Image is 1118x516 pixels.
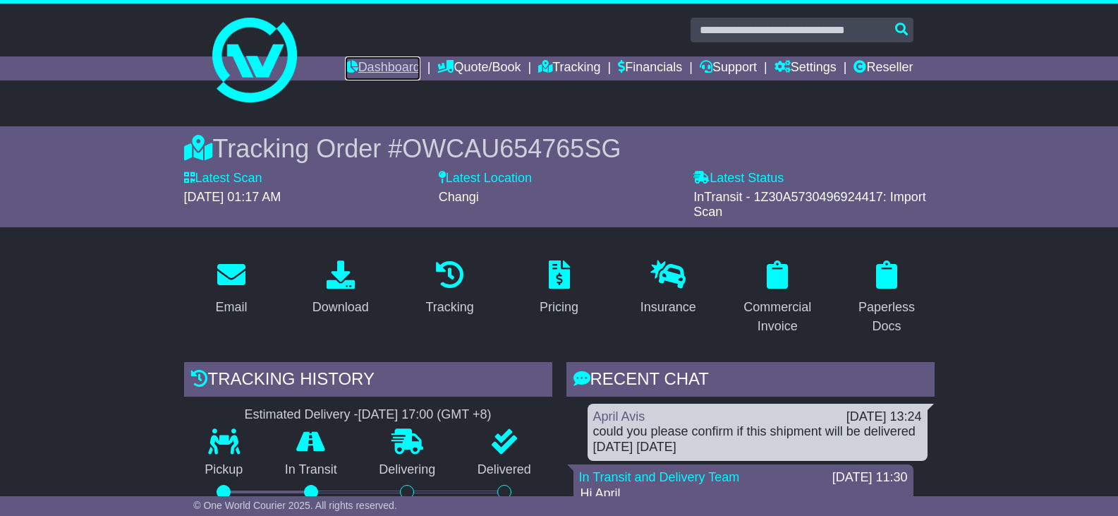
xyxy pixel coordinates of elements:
a: Financials [618,56,682,80]
a: Tracking [416,256,482,322]
p: In Transit [264,462,358,478]
div: Paperless Docs [849,298,925,336]
a: Download [303,256,378,322]
a: Email [206,256,256,322]
div: [DATE] 13:24 [846,409,922,425]
div: [DATE] 17:00 (GMT +8) [358,407,492,423]
a: In Transit and Delivery Team [579,470,740,484]
a: Dashboard [345,56,420,80]
a: Quote/Book [437,56,521,80]
div: Email [215,298,247,317]
a: Reseller [853,56,913,80]
label: Latest Status [693,171,784,186]
div: [DATE] 11:30 [832,470,908,486]
p: Delivering [358,462,457,478]
p: Delivered [456,462,552,478]
div: Tracking [425,298,473,317]
label: Latest Location [439,171,532,186]
span: [DATE] 01:17 AM [184,190,281,204]
p: Hi April, [581,486,906,502]
div: Download [312,298,369,317]
a: Paperless Docs [839,256,935,341]
div: Tracking history [184,362,552,400]
div: Pricing [540,298,578,317]
a: Commercial Invoice [730,256,825,341]
p: Pickup [184,462,265,478]
div: Insurance [640,298,696,317]
a: Support [700,56,757,80]
span: © One World Courier 2025. All rights reserved. [193,500,397,511]
div: Commercial Invoice [739,298,816,336]
span: Changi [439,190,479,204]
a: Pricing [530,256,588,322]
span: InTransit - 1Z30A5730496924417: Import Scan [693,190,926,220]
label: Latest Scan [184,171,262,186]
div: Tracking Order # [184,133,935,164]
a: April Avis [593,409,645,424]
a: Tracking [538,56,600,80]
span: OWCAU654765SG [402,134,621,163]
a: Insurance [631,256,705,322]
div: could you please confirm if this shipment will be delivered [DATE] [DATE] [593,424,922,455]
div: RECENT CHAT [566,362,935,400]
div: Estimated Delivery - [184,407,552,423]
a: Settings [774,56,837,80]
